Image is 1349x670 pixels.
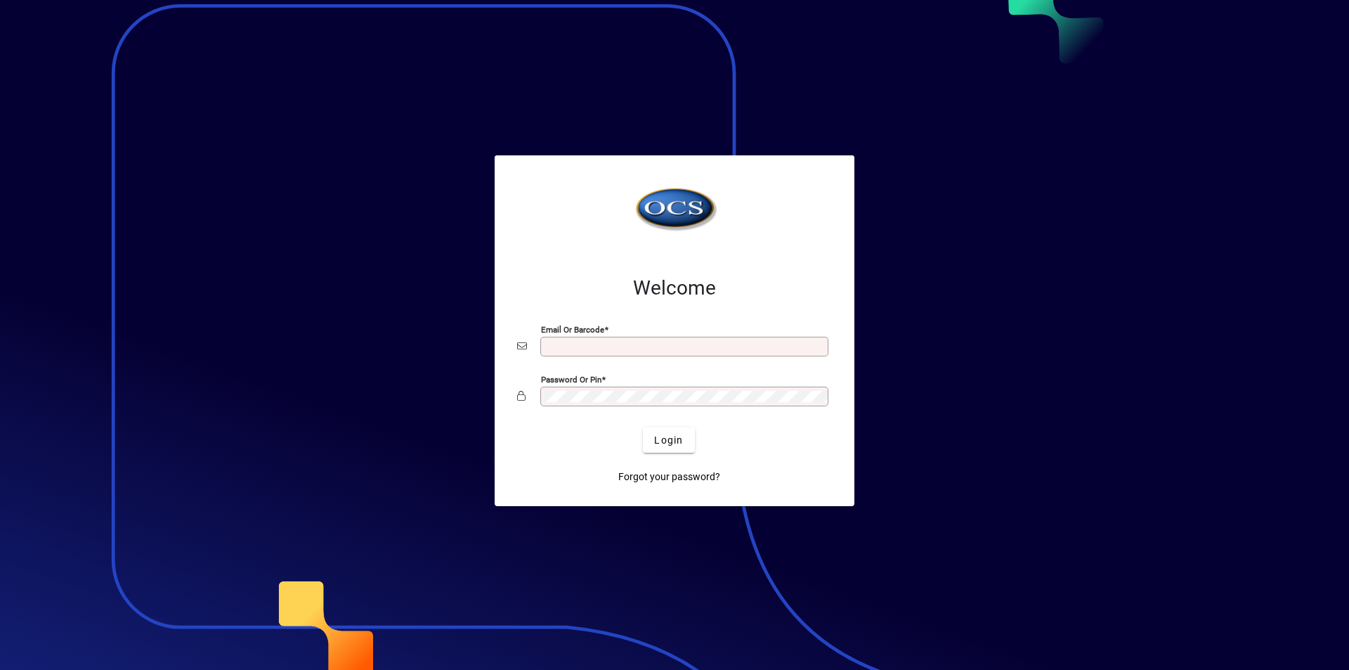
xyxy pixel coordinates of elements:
[517,276,832,300] h2: Welcome
[613,464,726,489] a: Forgot your password?
[541,375,601,385] mat-label: Password or Pin
[618,470,720,484] span: Forgot your password?
[541,325,604,335] mat-label: Email or Barcode
[654,433,683,448] span: Login
[643,427,694,453] button: Login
